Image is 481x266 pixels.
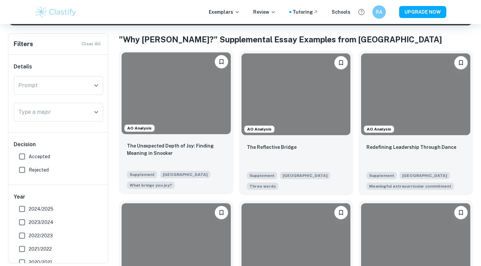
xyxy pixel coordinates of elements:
button: Bookmark [215,55,228,68]
p: Review [253,8,276,16]
a: AO AnalysisBookmarkThe Reflective BridgeSupplement[GEOGRAPHIC_DATA]What three words best describe... [239,51,353,195]
span: Three words [250,183,276,189]
button: RA [372,5,386,19]
button: Open [92,107,101,117]
h6: Decision [14,141,103,149]
span: [GEOGRAPHIC_DATA] [399,172,450,179]
button: Bookmark [454,206,468,219]
p: The Unexpected Depth of Joy: Finding Meaning in Snooker [127,142,225,157]
a: AO AnalysisBookmarkRedefining Leadership Through DanceSupplement[GEOGRAPHIC_DATA]What is your mos... [358,51,473,195]
button: Bookmark [334,206,348,219]
button: Open [92,81,101,90]
h1: "Why [PERSON_NAME]?" Supplemental Essay Examples from [GEOGRAPHIC_DATA] [119,33,473,45]
a: Schools [332,8,350,16]
h6: RA [375,8,383,16]
h6: Details [14,63,103,71]
p: Redefining Leadership Through Dance [366,144,456,151]
span: What brings you joy? [130,182,172,188]
span: What is your most meaningful extracurricular commitment, and what would you like us to know about... [366,182,454,190]
p: Exemplars [209,8,240,16]
button: Bookmark [334,56,348,69]
span: 2021/2022 [29,245,52,253]
h6: Year [14,193,103,201]
button: Help and Feedback [356,6,367,18]
span: Supplement [247,172,277,179]
span: Accepted [29,153,50,160]
span: [GEOGRAPHIC_DATA] [280,172,330,179]
span: Supplement [366,172,397,179]
button: Bookmark [215,206,228,219]
span: [GEOGRAPHIC_DATA] [160,171,210,178]
button: UPGRADE NOW [399,6,446,18]
span: Rejected [29,166,49,174]
p: The Reflective Bridge [247,144,297,151]
button: Bookmark [454,56,468,69]
span: Supplement [127,171,157,178]
span: AO Analysis [245,126,274,132]
span: Meaningful extracurricular commitment [369,183,451,189]
span: 2023/2024 [29,219,53,226]
a: AO AnalysisBookmarkThe Unexpected Depth of Joy: Finding Meaning in SnookerSupplement[GEOGRAPHIC_D... [119,51,233,195]
span: AO Analysis [364,126,394,132]
a: Tutoring [293,8,318,16]
h6: Filters [14,39,33,49]
span: 2024/2025 [29,205,53,213]
span: 2020/2021 [29,259,52,266]
span: Brown students care deeply about their work and the world around them. Students find contentment,... [127,181,175,189]
span: What three words best describe you? [247,182,279,190]
img: Clastify logo [35,5,77,19]
span: AO Analysis [125,125,154,131]
span: 2022/2023 [29,232,53,239]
